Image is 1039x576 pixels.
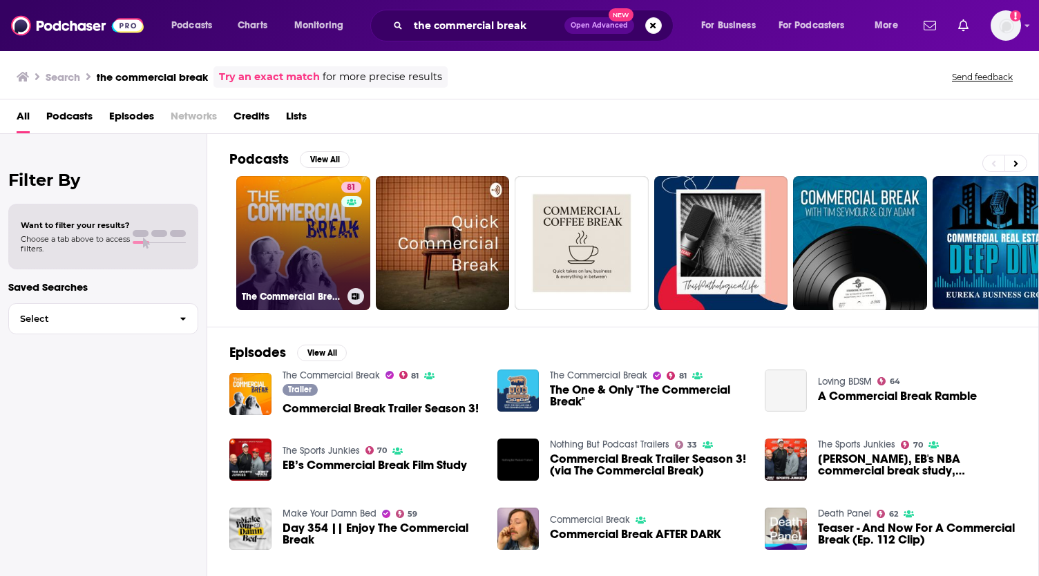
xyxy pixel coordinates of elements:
[991,10,1021,41] button: Show profile menu
[377,448,387,454] span: 70
[97,70,208,84] h3: the commercial break
[294,16,343,35] span: Monitoring
[550,369,647,381] a: The Commercial Break
[21,220,130,230] span: Want to filter your results?
[765,369,807,412] a: A Commercial Break Ramble
[162,15,230,37] button: open menu
[818,522,1016,546] a: Teaser - And Now For A Commercial Break (Ep. 112 Clip)
[300,151,350,168] button: View All
[991,10,1021,41] span: Logged in as LaurenKenyon
[285,15,361,37] button: open menu
[550,453,748,477] a: Commercial Break Trailer Season 3! (via The Commercial Break)
[238,16,267,35] span: Charts
[667,372,687,380] a: 81
[341,182,361,193] a: 81
[242,291,342,303] h3: The Commercial Break
[8,170,198,190] h2: Filter By
[679,373,687,379] span: 81
[283,522,481,546] a: Day 354 || Enjoy The Commercial Break
[497,439,540,481] img: Commercial Break Trailer Season 3! (via The Commercial Break)
[818,439,895,450] a: The Sports Junkies
[283,445,360,457] a: The Sports Junkies
[701,16,756,35] span: For Business
[550,439,669,450] a: Nothing But Podcast Trailers
[9,314,169,323] span: Select
[219,69,320,85] a: Try an exact match
[913,442,923,448] span: 70
[1010,10,1021,21] svg: Add a profile image
[399,371,419,379] a: 81
[901,441,923,449] a: 70
[889,511,898,517] span: 62
[675,441,697,449] a: 33
[609,8,633,21] span: New
[21,234,130,253] span: Choose a tab above to access filters.
[818,390,977,402] a: A Commercial Break Ramble
[365,446,388,454] a: 70
[497,369,540,412] img: The One & Only "The Commercial Break"
[288,385,312,394] span: Trailer
[396,510,418,518] a: 59
[347,181,356,195] span: 81
[948,71,1017,83] button: Send feedback
[109,105,154,133] a: Episodes
[229,373,271,415] img: Commercial Break Trailer Season 3!
[46,105,93,133] a: Podcasts
[877,510,898,518] a: 62
[286,105,307,133] a: Lists
[283,369,380,381] a: The Commercial Break
[818,508,871,519] a: Death Panel
[765,439,807,481] a: Feinstein, EB's NBA commercial break study, Sebastian Salazar
[818,376,872,387] a: Loving BDSM
[229,508,271,550] a: Day 354 || Enjoy The Commercial Break
[497,508,540,550] img: Commercial Break AFTER DARK
[171,105,217,133] span: Networks
[765,508,807,550] img: Teaser - And Now For A Commercial Break (Ep. 112 Clip)
[229,15,276,37] a: Charts
[8,303,198,334] button: Select
[11,12,144,39] img: Podchaser - Follow, Share and Rate Podcasts
[229,439,271,481] a: EB’s Commercial Break Film Study
[779,16,845,35] span: For Podcasters
[233,105,269,133] a: Credits
[46,70,80,84] h3: Search
[323,69,442,85] span: for more precise results
[991,10,1021,41] img: User Profile
[550,528,721,540] span: Commercial Break AFTER DARK
[236,176,370,310] a: 81The Commercial Break
[283,508,376,519] a: Make Your Damn Bed
[17,105,30,133] a: All
[865,15,915,37] button: open menu
[411,373,419,379] span: 81
[408,15,564,37] input: Search podcasts, credits, & more...
[550,514,630,526] a: Commercial Break
[8,280,198,294] p: Saved Searches
[953,14,974,37] a: Show notifications dropdown
[408,511,417,517] span: 59
[818,453,1016,477] a: Feinstein, EB's NBA commercial break study, Sebastian Salazar
[229,344,286,361] h2: Episodes
[550,384,748,407] a: The One & Only "The Commercial Break"
[875,16,898,35] span: More
[283,459,467,471] span: EB’s Commercial Break Film Study
[890,378,900,385] span: 64
[918,14,942,37] a: Show notifications dropdown
[229,344,347,361] a: EpisodesView All
[229,151,350,168] a: PodcastsView All
[229,151,289,168] h2: Podcasts
[877,377,900,385] a: 64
